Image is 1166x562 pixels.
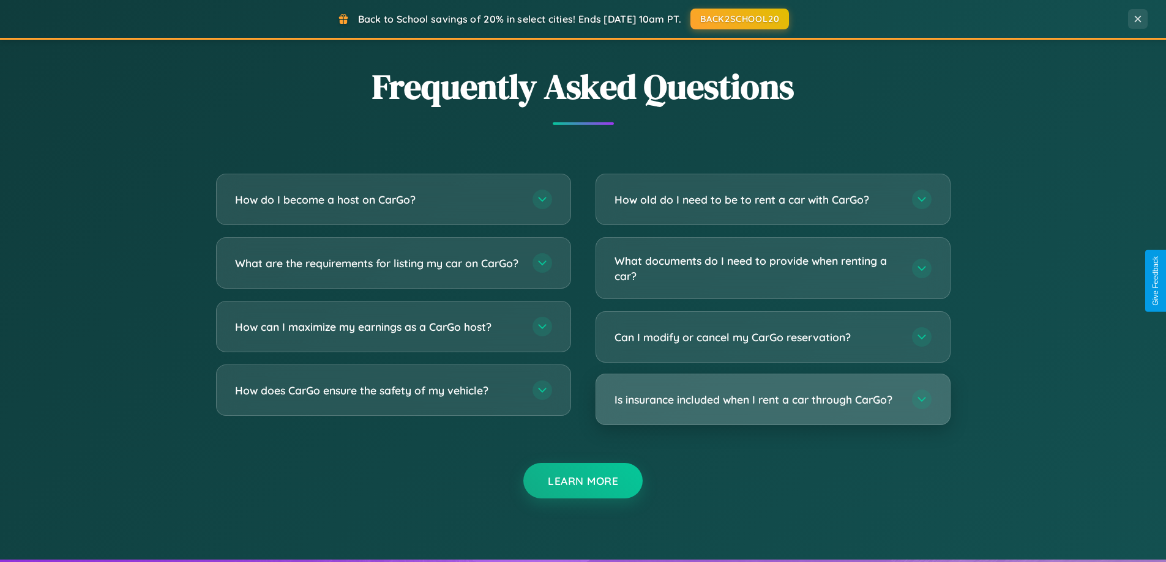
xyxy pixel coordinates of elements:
[216,63,951,110] h2: Frequently Asked Questions
[523,463,643,498] button: Learn More
[615,192,900,207] h3: How old do I need to be to rent a car with CarGo?
[615,392,900,407] h3: Is insurance included when I rent a car through CarGo?
[235,192,520,207] h3: How do I become a host on CarGo?
[615,330,900,345] h3: Can I modify or cancel my CarGo reservation?
[690,9,789,29] button: BACK2SCHOOL20
[235,256,520,271] h3: What are the requirements for listing my car on CarGo?
[615,253,900,283] h3: What documents do I need to provide when renting a car?
[1151,256,1160,306] div: Give Feedback
[235,319,520,335] h3: How can I maximize my earnings as a CarGo host?
[358,13,681,25] span: Back to School savings of 20% in select cities! Ends [DATE] 10am PT.
[235,383,520,398] h3: How does CarGo ensure the safety of my vehicle?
